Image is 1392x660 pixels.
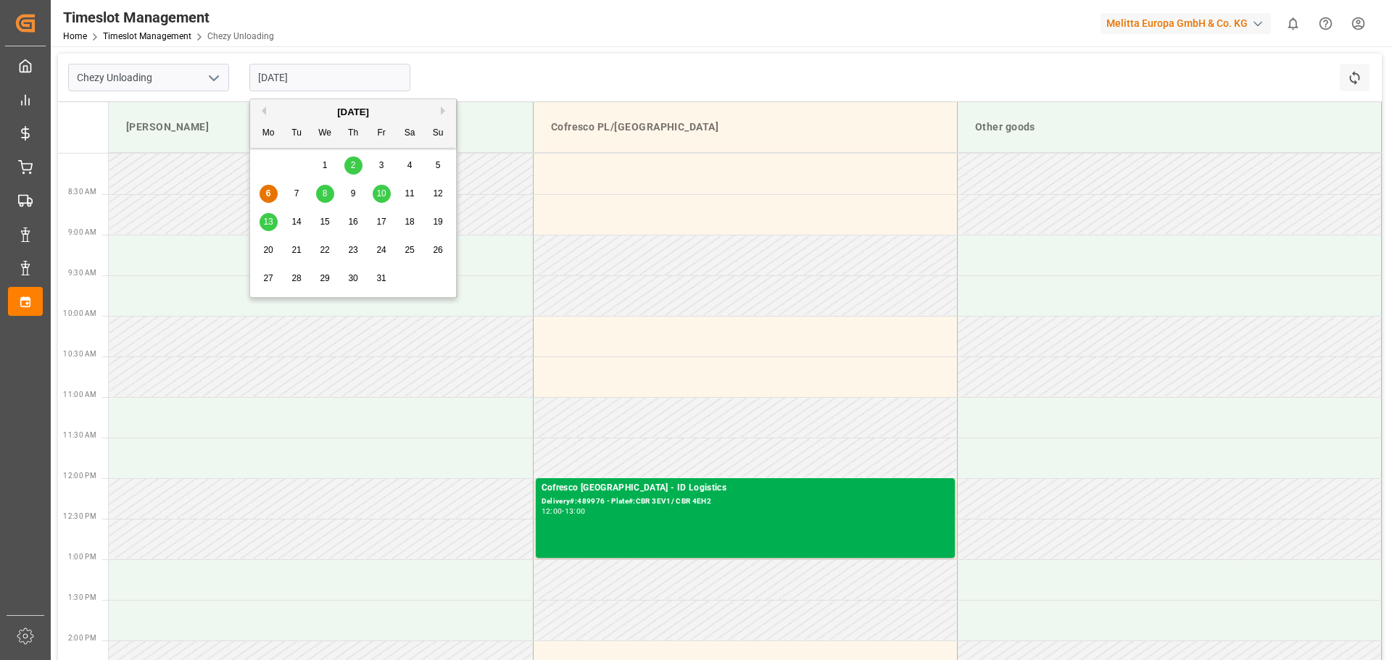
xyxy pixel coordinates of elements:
div: Cofresco [GEOGRAPHIC_DATA] - ID Logistics [542,481,949,496]
span: 8 [323,188,328,199]
div: Delivery#:489976 - Plate#:CBR 3EV1/ CBR 4EH2 [542,496,949,508]
div: month 2025-10 [254,151,452,293]
button: Previous Month [257,106,266,115]
div: Choose Tuesday, October 7th, 2025 [288,185,306,203]
div: 13:00 [565,508,586,514]
div: Choose Wednesday, October 29th, 2025 [316,270,334,288]
div: Su [429,125,447,143]
button: Next Month [441,106,449,115]
div: Choose Friday, October 3rd, 2025 [373,156,391,175]
div: Choose Thursday, October 30th, 2025 [344,270,362,288]
div: Choose Sunday, October 12th, 2025 [429,185,447,203]
span: 6 [266,188,271,199]
div: Choose Wednesday, October 1st, 2025 [316,156,334,175]
div: Choose Friday, October 17th, 2025 [373,213,391,231]
a: Home [63,31,87,41]
div: Choose Saturday, October 11th, 2025 [401,185,419,203]
span: 10:30 AM [63,350,96,358]
div: Choose Wednesday, October 8th, 2025 [316,185,334,203]
div: Choose Tuesday, October 28th, 2025 [288,270,306,288]
div: Mo [260,125,278,143]
a: Timeslot Management [103,31,191,41]
span: 2:00 PM [68,634,96,642]
div: Choose Tuesday, October 21st, 2025 [288,241,306,259]
span: 11:00 AM [63,390,96,398]
div: Fr [373,125,391,143]
span: 12 [433,188,442,199]
span: 10:00 AM [63,309,96,317]
div: Melitta Europa GmbH & Co. KG [1101,13,1271,34]
div: Cofresco PL/[GEOGRAPHIC_DATA] [545,114,945,141]
div: [DATE] [250,105,456,120]
div: Choose Tuesday, October 14th, 2025 [288,213,306,231]
span: 22 [320,245,329,255]
div: Choose Monday, October 27th, 2025 [260,270,278,288]
span: 15 [320,217,329,227]
div: Other goods [969,114,1370,141]
span: 17 [376,217,386,227]
span: 24 [376,245,386,255]
div: Timeslot Management [63,7,274,28]
div: Choose Friday, October 31st, 2025 [373,270,391,288]
input: Type to search/select [68,64,229,91]
span: 26 [433,245,442,255]
span: 18 [405,217,414,227]
div: Choose Thursday, October 23rd, 2025 [344,241,362,259]
button: open menu [202,67,224,89]
div: Choose Monday, October 6th, 2025 [260,185,278,203]
span: 27 [263,273,273,283]
div: Choose Thursday, October 9th, 2025 [344,185,362,203]
span: 9 [351,188,356,199]
span: 14 [291,217,301,227]
span: 9:00 AM [68,228,96,236]
span: 1:00 PM [68,553,96,561]
span: 21 [291,245,301,255]
span: 11 [405,188,414,199]
input: DD.MM.YYYY [249,64,410,91]
span: 20 [263,245,273,255]
span: 30 [348,273,357,283]
span: 19 [433,217,442,227]
div: We [316,125,334,143]
button: Melitta Europa GmbH & Co. KG [1101,9,1277,37]
span: 31 [376,273,386,283]
span: 12:00 PM [63,472,96,480]
span: 4 [407,160,413,170]
span: 16 [348,217,357,227]
div: Choose Monday, October 20th, 2025 [260,241,278,259]
span: 10 [376,188,386,199]
span: 5 [436,160,441,170]
div: 12:00 [542,508,563,514]
span: 8:30 AM [68,188,96,196]
span: 29 [320,273,329,283]
div: Choose Saturday, October 4th, 2025 [401,156,419,175]
span: 1:30 PM [68,593,96,601]
span: 28 [291,273,301,283]
span: 11:30 AM [63,431,96,439]
button: show 0 new notifications [1277,7,1309,40]
div: Choose Friday, October 10th, 2025 [373,185,391,203]
div: Choose Thursday, October 2nd, 2025 [344,156,362,175]
span: 9:30 AM [68,269,96,277]
span: 2 [351,160,356,170]
div: Sa [401,125,419,143]
div: Choose Sunday, October 5th, 2025 [429,156,447,175]
div: Choose Thursday, October 16th, 2025 [344,213,362,231]
div: Tu [288,125,306,143]
div: Choose Saturday, October 25th, 2025 [401,241,419,259]
div: [PERSON_NAME] [120,114,521,141]
span: 1 [323,160,328,170]
div: Choose Sunday, October 26th, 2025 [429,241,447,259]
div: Choose Sunday, October 19th, 2025 [429,213,447,231]
div: Choose Monday, October 13th, 2025 [260,213,278,231]
span: 3 [379,160,384,170]
span: 13 [263,217,273,227]
span: 12:30 PM [63,512,96,520]
span: 23 [348,245,357,255]
div: Choose Friday, October 24th, 2025 [373,241,391,259]
div: Choose Saturday, October 18th, 2025 [401,213,419,231]
div: Th [344,125,362,143]
span: 7 [294,188,299,199]
span: 25 [405,245,414,255]
button: Help Center [1309,7,1342,40]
